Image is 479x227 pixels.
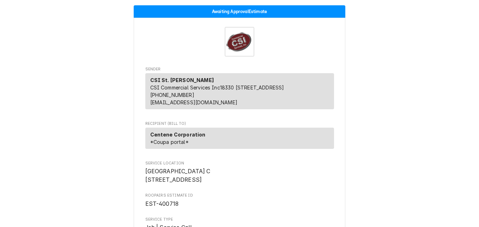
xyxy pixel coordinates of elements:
div: Sender [145,73,334,112]
span: Awaiting Approval Estimate [212,9,267,14]
span: Service Type [145,217,334,222]
div: Sender [145,73,334,109]
a: [PHONE_NUMBER] [150,92,194,98]
span: *Coupa portal* [150,139,189,145]
div: Roopairs Estimate ID [145,193,334,208]
span: Recipient (Bill To) [145,121,334,127]
span: Service Location [145,167,334,184]
strong: Centene Corporation [150,132,206,138]
span: Sender [145,66,334,72]
span: Service Location [145,161,334,166]
a: [EMAIL_ADDRESS][DOMAIN_NAME] [150,99,237,105]
span: EST-400718 [145,200,179,207]
span: [GEOGRAPHIC_DATA] C [STREET_ADDRESS] [145,168,211,183]
span: Roopairs Estimate ID [145,193,334,198]
div: Status [134,5,345,18]
div: Estimate Sender [145,66,334,112]
div: Service Location [145,161,334,184]
span: Roopairs Estimate ID [145,200,334,208]
span: CSI Commercial Services Inc18330 [STREET_ADDRESS] [150,85,284,91]
div: Recipient (Bill To) [145,128,334,152]
img: Logo [225,27,254,57]
strong: CSI St. [PERSON_NAME] [150,77,214,83]
div: Estimate Recipient [145,121,334,152]
div: Recipient (Bill To) [145,128,334,149]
